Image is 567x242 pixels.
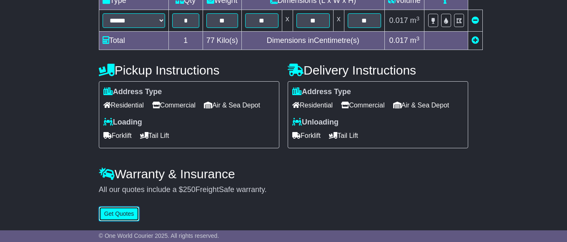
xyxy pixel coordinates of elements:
span: 0.017 [389,36,408,45]
span: Commercial [152,99,196,112]
span: Air & Sea Depot [393,99,449,112]
span: Air & Sea Depot [204,99,260,112]
span: 0.017 [389,16,408,25]
sup: 3 [416,35,420,42]
td: 1 [168,32,203,50]
td: Kilo(s) [203,32,241,50]
a: Remove this item [472,16,479,25]
span: Tail Lift [329,129,358,142]
h4: Pickup Instructions [99,63,279,77]
h4: Warranty & Insurance [99,167,469,181]
span: 250 [183,185,196,194]
span: Tail Lift [140,129,169,142]
span: Residential [292,99,333,112]
span: m [410,36,420,45]
td: x [282,10,293,32]
span: © One World Courier 2025. All rights reserved. [99,232,219,239]
label: Address Type [292,87,351,97]
h4: Delivery Instructions [288,63,468,77]
td: Total [99,32,168,50]
label: Address Type [103,87,162,97]
div: All our quotes include a $ FreightSafe warranty. [99,185,469,195]
span: Residential [103,99,144,112]
span: Forklift [103,129,132,142]
span: m [410,16,420,25]
sup: 3 [416,15,420,22]
a: Add new item [472,36,479,45]
label: Loading [103,118,142,127]
span: Commercial [341,99,384,112]
label: Unloading [292,118,339,127]
td: Dimensions in Centimetre(s) [241,32,384,50]
span: 77 [206,36,215,45]
button: Get Quotes [99,207,140,221]
span: Forklift [292,129,321,142]
td: x [333,10,344,32]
